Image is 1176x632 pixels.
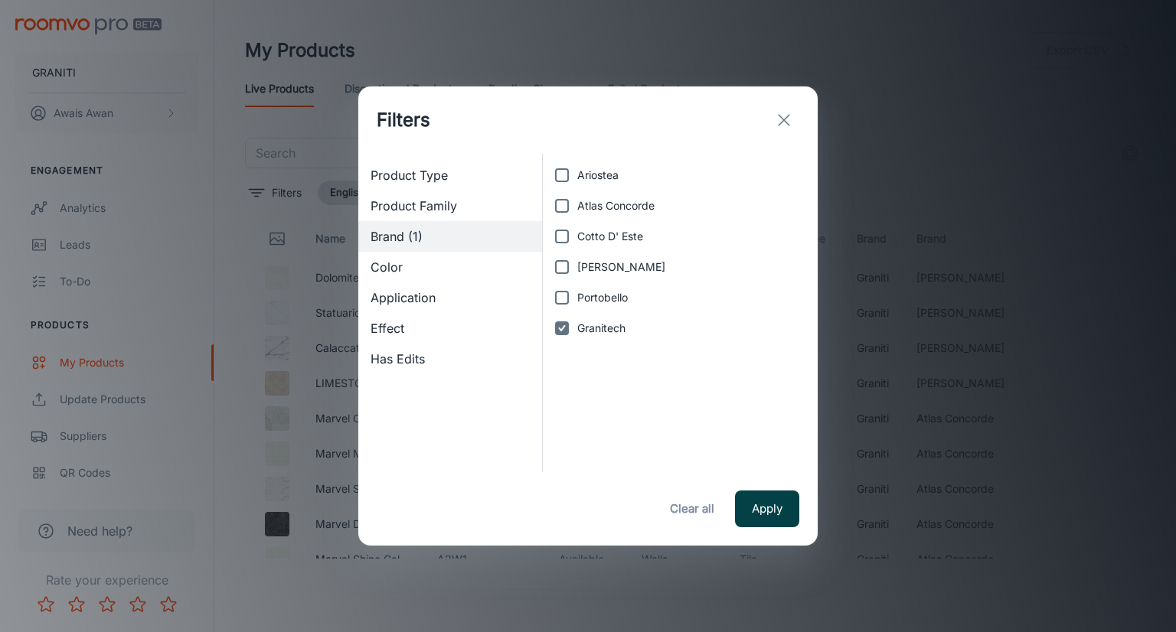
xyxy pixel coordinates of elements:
[358,191,542,221] div: Product Family
[769,105,799,135] button: exit
[371,227,530,246] span: Brand (1)
[371,319,530,337] span: Effect
[371,288,530,307] span: Application
[577,259,665,275] span: [PERSON_NAME]
[661,490,723,527] button: Clear all
[358,160,542,191] div: Product Type
[577,289,628,306] span: Portobello
[371,350,530,368] span: Has Edits
[358,282,542,313] div: Application
[358,221,542,252] div: Brand (1)
[358,313,542,344] div: Effect
[577,320,626,337] span: Granitech
[358,344,542,374] div: Has Edits
[371,166,530,184] span: Product Type
[371,197,530,215] span: Product Family
[735,490,799,527] button: Apply
[371,258,530,276] span: Color
[577,167,619,184] span: Ariostea
[577,197,655,214] span: Atlas Concorde
[577,228,643,245] span: Cotto D' Este
[377,106,430,134] h1: Filters
[358,252,542,282] div: Color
